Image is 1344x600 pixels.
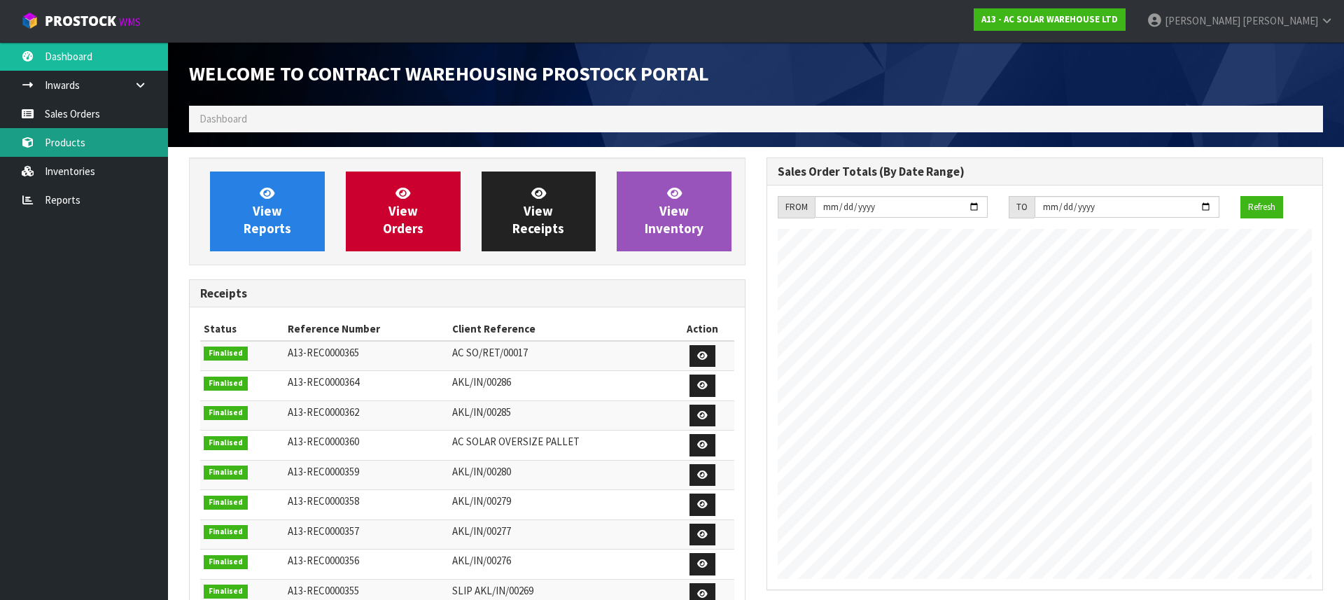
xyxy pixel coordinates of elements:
[200,287,734,300] h3: Receipts
[199,112,247,125] span: Dashboard
[449,318,671,340] th: Client Reference
[288,494,359,508] span: A13-REC0000358
[288,554,359,567] span: A13-REC0000356
[452,554,511,567] span: AKL/IN/00276
[204,347,248,361] span: Finalised
[452,524,511,538] span: AKL/IN/00277
[452,435,580,448] span: AC SOLAR OVERSIZE PALLET
[452,405,511,419] span: AKL/IN/00285
[288,375,359,389] span: A13-REC0000364
[21,12,38,29] img: cube-alt.png
[346,172,461,251] a: ViewOrders
[1242,14,1318,27] span: [PERSON_NAME]
[1165,14,1240,27] span: [PERSON_NAME]
[204,436,248,450] span: Finalised
[119,15,141,29] small: WMS
[452,346,528,359] span: AC SO/RET/00017
[452,465,511,478] span: AKL/IN/00280
[288,435,359,448] span: A13-REC0000360
[288,465,359,478] span: A13-REC0000359
[210,172,325,251] a: ViewReports
[617,172,731,251] a: ViewInventory
[452,375,511,389] span: AKL/IN/00286
[288,346,359,359] span: A13-REC0000365
[482,172,596,251] a: ViewReceipts
[189,61,709,86] span: Welcome to Contract Warehousing ProStock Portal
[204,496,248,510] span: Finalised
[288,405,359,419] span: A13-REC0000362
[778,165,1312,179] h3: Sales Order Totals (By Date Range)
[1009,196,1035,218] div: TO
[45,12,116,30] span: ProStock
[981,13,1118,25] strong: A13 - AC SOLAR WAREHOUSE LTD
[288,524,359,538] span: A13-REC0000357
[244,185,291,237] span: View Reports
[200,318,284,340] th: Status
[204,377,248,391] span: Finalised
[671,318,734,340] th: Action
[204,525,248,539] span: Finalised
[452,494,511,508] span: AKL/IN/00279
[645,185,703,237] span: View Inventory
[204,585,248,599] span: Finalised
[284,318,449,340] th: Reference Number
[512,185,564,237] span: View Receipts
[204,555,248,569] span: Finalised
[452,584,533,597] span: SLIP AKL/IN/00269
[383,185,423,237] span: View Orders
[778,196,815,218] div: FROM
[1240,196,1283,218] button: Refresh
[288,584,359,597] span: A13-REC0000355
[204,406,248,420] span: Finalised
[204,466,248,480] span: Finalised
